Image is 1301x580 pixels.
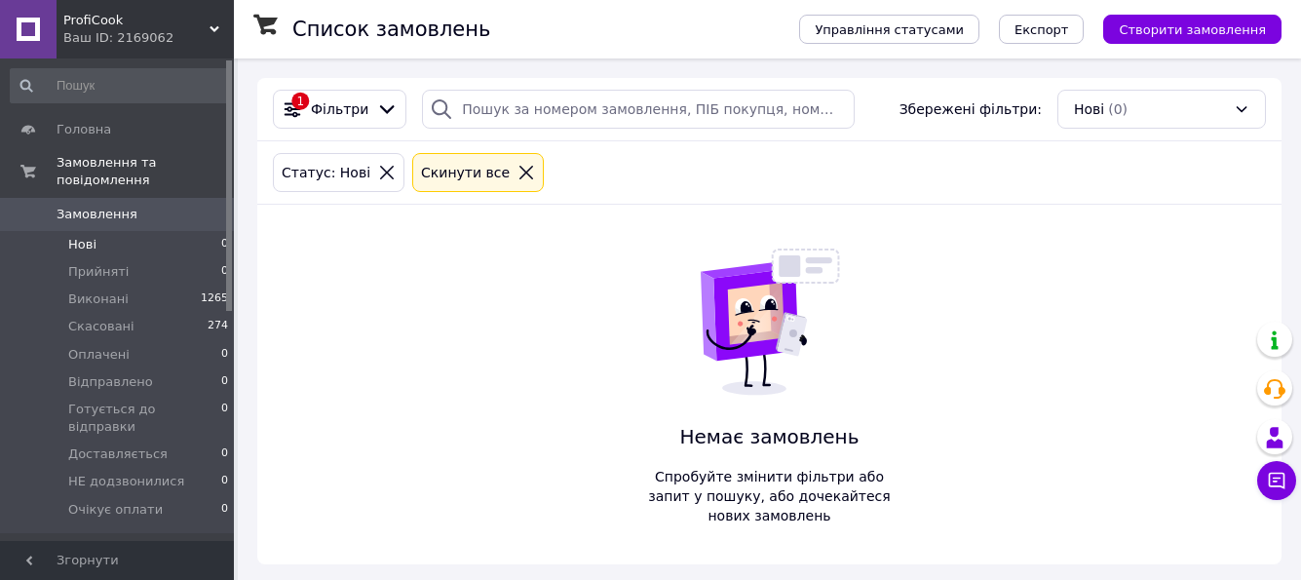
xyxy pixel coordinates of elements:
[63,12,210,29] span: ProfiCook
[57,154,234,189] span: Замовлення та повідомлення
[1257,461,1296,500] button: Чат з покупцем
[221,373,228,391] span: 0
[208,318,228,335] span: 274
[68,318,134,335] span: Скасовані
[815,22,964,37] span: Управління статусами
[68,401,221,436] span: Готується до відправки
[1084,20,1282,36] a: Створити замовлення
[1074,99,1104,119] span: Нові
[422,90,855,129] input: Пошук за номером замовлення, ПІБ покупця, номером телефону, Email, номером накладної
[221,263,228,281] span: 0
[221,346,228,364] span: 0
[221,473,228,490] span: 0
[641,467,899,525] span: Спробуйте змінити фільтри або запит у пошуку, або дочекайтеся нових замовлень
[68,373,153,391] span: Відправлено
[417,162,514,183] div: Cкинути все
[641,423,899,451] span: Немає замовлень
[278,162,374,183] div: Статус: Нові
[57,121,111,138] span: Головна
[68,346,130,364] span: Оплачені
[201,290,228,308] span: 1265
[292,18,490,41] h1: Список замовлень
[311,99,368,119] span: Фільтри
[1108,101,1128,117] span: (0)
[68,236,96,253] span: Нові
[68,290,129,308] span: Виконані
[221,401,228,436] span: 0
[1103,15,1282,44] button: Створити замовлення
[999,15,1085,44] button: Експорт
[221,501,228,519] span: 0
[10,68,230,103] input: Пошук
[57,206,137,223] span: Замовлення
[68,501,163,519] span: Очікує оплати
[68,263,129,281] span: Прийняті
[899,99,1042,119] span: Збережені фільтри:
[1119,22,1266,37] span: Створити замовлення
[63,29,234,47] div: Ваш ID: 2169062
[68,473,184,490] span: НЕ додзвонилися
[221,236,228,253] span: 0
[221,445,228,463] span: 0
[799,15,979,44] button: Управління статусами
[1014,22,1069,37] span: Експорт
[68,445,168,463] span: Доставляється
